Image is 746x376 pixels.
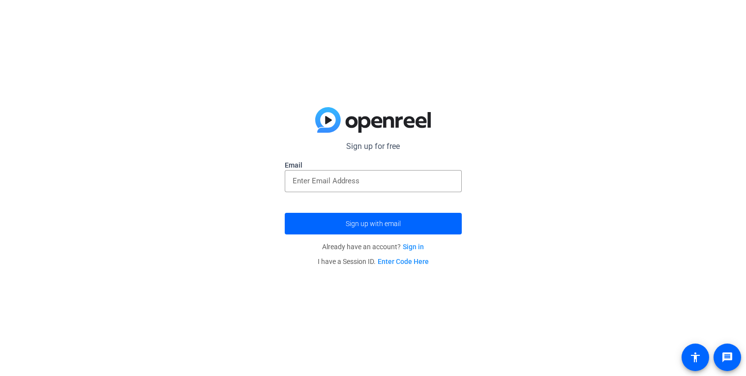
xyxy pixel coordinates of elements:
span: I have a Session ID. [318,258,429,265]
button: Sign up with email [285,213,462,234]
input: Enter Email Address [293,175,454,187]
mat-icon: message [721,351,733,363]
a: Sign in [403,243,424,251]
p: Sign up for free [285,141,462,152]
label: Email [285,160,462,170]
a: Enter Code Here [378,258,429,265]
img: blue-gradient.svg [315,107,431,133]
span: Already have an account? [322,243,424,251]
mat-icon: accessibility [689,351,701,363]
